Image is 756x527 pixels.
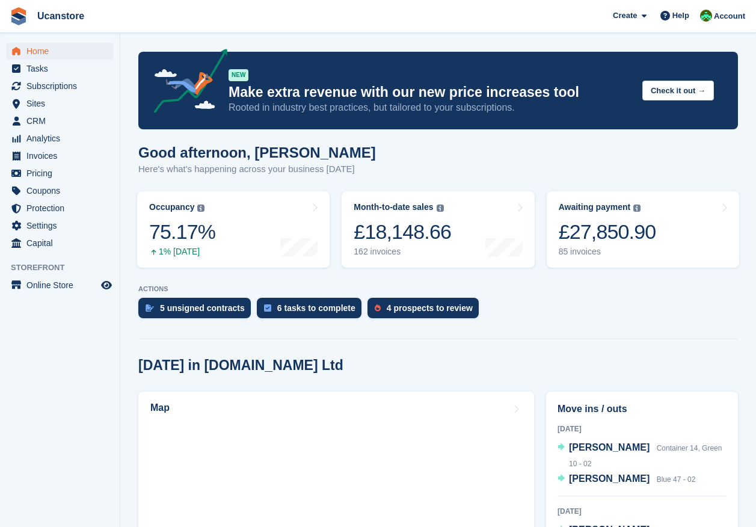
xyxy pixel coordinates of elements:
[26,200,99,217] span: Protection
[558,440,727,472] a: [PERSON_NAME] Container 14, Green 10 - 02
[558,506,727,517] div: [DATE]
[26,130,99,147] span: Analytics
[26,277,99,294] span: Online Store
[149,247,215,257] div: 1% [DATE]
[26,182,99,199] span: Coupons
[150,402,170,413] h2: Map
[26,165,99,182] span: Pricing
[354,202,433,212] div: Month-to-date sales
[6,112,114,129] a: menu
[11,262,120,274] span: Storefront
[558,402,727,416] h2: Move ins / outs
[559,247,656,257] div: 85 invoices
[229,101,633,114] p: Rooted in industry best practices, but tailored to your subscriptions.
[26,147,99,164] span: Invoices
[569,442,650,452] span: [PERSON_NAME]
[26,235,99,251] span: Capital
[657,475,696,484] span: Blue 47 - 02
[26,60,99,77] span: Tasks
[6,43,114,60] a: menu
[264,304,271,312] img: task-75834270c22a3079a89374b754ae025e5fb1db73e45f91037f5363f120a921f8.svg
[700,10,712,22] img: Leanne Tythcott
[387,303,473,313] div: 4 prospects to review
[6,147,114,164] a: menu
[6,217,114,234] a: menu
[6,60,114,77] a: menu
[26,95,99,112] span: Sites
[672,10,689,22] span: Help
[375,304,381,312] img: prospect-51fa495bee0391a8d652442698ab0144808aea92771e9ea1ae160a38d050c398.svg
[559,202,631,212] div: Awaiting payment
[714,10,745,22] span: Account
[144,49,228,117] img: price-adjustments-announcement-icon-8257ccfd72463d97f412b2fc003d46551f7dbcb40ab6d574587a9cd5c0d94...
[569,473,650,484] span: [PERSON_NAME]
[6,200,114,217] a: menu
[197,205,204,212] img: icon-info-grey-7440780725fd019a000dd9b08b2336e03edf1995a4989e88bcd33f0948082b44.svg
[146,304,154,312] img: contract_signature_icon-13c848040528278c33f63329250d36e43548de30e8caae1d1a13099fd9432cc5.svg
[6,130,114,147] a: menu
[149,202,194,212] div: Occupancy
[26,217,99,234] span: Settings
[138,162,376,176] p: Here's what's happening across your business [DATE]
[6,182,114,199] a: menu
[547,191,739,268] a: Awaiting payment £27,850.90 85 invoices
[257,298,367,324] a: 6 tasks to complete
[367,298,485,324] a: 4 prospects to review
[137,191,330,268] a: Occupancy 75.17% 1% [DATE]
[6,165,114,182] a: menu
[229,84,633,101] p: Make extra revenue with our new price increases tool
[99,278,114,292] a: Preview store
[277,303,355,313] div: 6 tasks to complete
[149,220,215,244] div: 75.17%
[6,277,114,294] a: menu
[558,424,727,434] div: [DATE]
[559,220,656,244] div: £27,850.90
[6,95,114,112] a: menu
[26,43,99,60] span: Home
[6,235,114,251] a: menu
[138,144,376,161] h1: Good afternoon, [PERSON_NAME]
[633,205,641,212] img: icon-info-grey-7440780725fd019a000dd9b08b2336e03edf1995a4989e88bcd33f0948082b44.svg
[437,205,444,212] img: icon-info-grey-7440780725fd019a000dd9b08b2336e03edf1995a4989e88bcd33f0948082b44.svg
[229,69,248,81] div: NEW
[6,78,114,94] a: menu
[138,298,257,324] a: 5 unsigned contracts
[26,112,99,129] span: CRM
[558,472,695,487] a: [PERSON_NAME] Blue 47 - 02
[354,220,451,244] div: £18,148.66
[138,285,738,293] p: ACTIONS
[138,357,343,374] h2: [DATE] in [DOMAIN_NAME] Ltd
[10,7,28,25] img: stora-icon-8386f47178a22dfd0bd8f6a31ec36ba5ce8667c1dd55bd0f319d3a0aa187defe.svg
[354,247,451,257] div: 162 invoices
[642,81,714,100] button: Check it out →
[32,6,89,26] a: Ucanstore
[26,78,99,94] span: Subscriptions
[342,191,534,268] a: Month-to-date sales £18,148.66 162 invoices
[160,303,245,313] div: 5 unsigned contracts
[613,10,637,22] span: Create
